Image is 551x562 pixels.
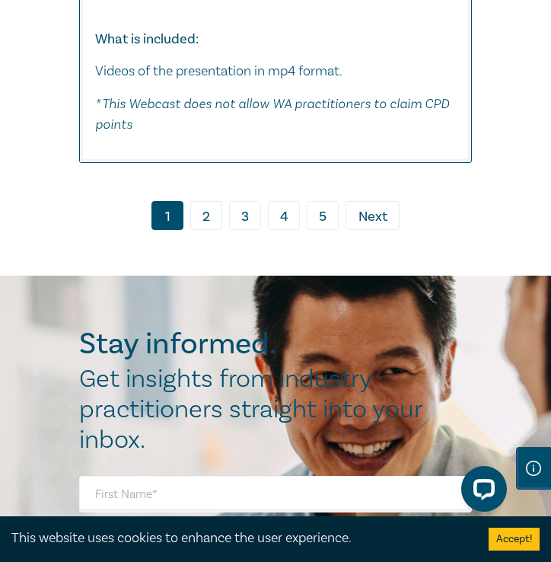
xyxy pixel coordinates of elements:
em: * This Webcast does not allow WA practitioners to claim CPD points [95,95,449,132]
p: Videos of the presentation in mp4 format. [95,62,456,81]
a: 2 [190,201,222,230]
a: 5 [307,201,339,230]
strong: What is included: [95,30,199,48]
button: Accept cookies [489,528,540,551]
a: 1 [151,201,183,230]
input: First Name* [79,476,472,513]
h2: Stay informed. [79,328,438,360]
span: Next [358,207,387,227]
a: 4 [268,201,300,230]
h2: Get insights from industry practitioners straight into your inbox. [79,364,438,455]
a: 3 [229,201,261,230]
div: This website uses cookies to enhance the user experience. [11,528,466,548]
img: Information Icon [526,461,541,476]
iframe: LiveChat chat widget [449,460,513,524]
a: Next [346,201,400,230]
